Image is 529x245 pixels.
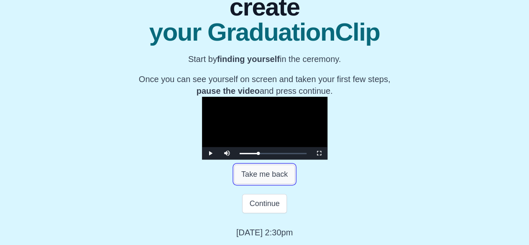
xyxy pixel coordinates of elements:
[132,53,397,65] p: Start by in the ceremony.
[236,227,293,238] p: [DATE] 2:30pm
[132,20,397,45] span: your GraduationClip
[197,86,260,95] b: pause the video
[132,73,397,97] p: Once you can see yourself on screen and taken your first few steps, and press continue.
[217,54,280,64] b: finding yourself
[219,147,235,160] button: Mute
[311,147,327,160] button: Fullscreen
[202,97,327,160] div: Video Player
[234,165,295,184] button: Take me back
[242,194,286,213] button: Continue
[240,153,307,154] div: Progress Bar
[202,147,219,160] button: Play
